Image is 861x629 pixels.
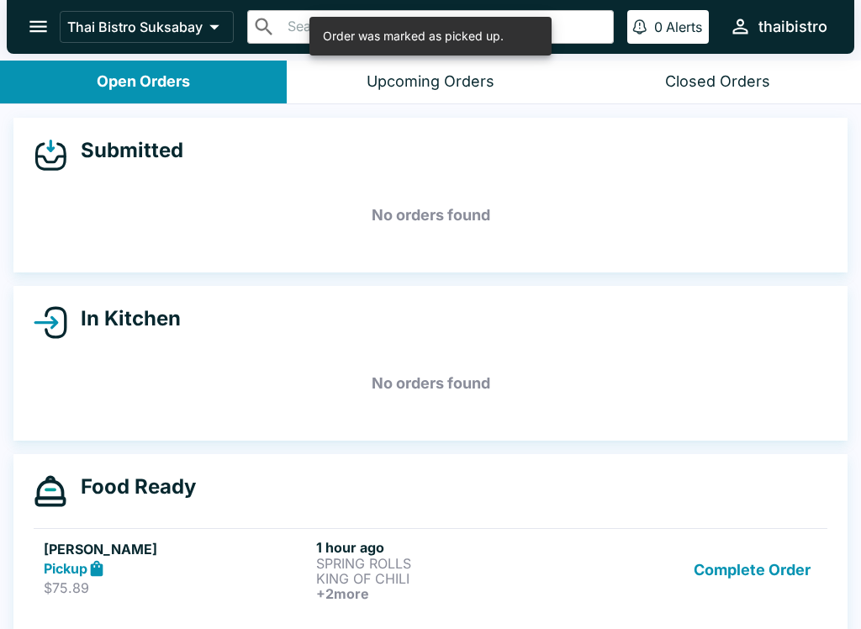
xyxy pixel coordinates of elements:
h6: 1 hour ago [316,539,582,556]
button: thaibistro [722,8,834,45]
p: KING OF CHILI [316,571,582,586]
button: open drawer [17,5,60,48]
div: thaibistro [758,17,827,37]
h5: [PERSON_NAME] [44,539,309,559]
h4: In Kitchen [67,306,181,331]
h4: Submitted [67,138,183,163]
button: Thai Bistro Suksabay [60,11,234,43]
p: SPRING ROLLS [316,556,582,571]
div: Closed Orders [665,72,770,92]
strong: Pickup [44,560,87,577]
p: Thai Bistro Suksabay [67,18,203,35]
p: $75.89 [44,579,309,596]
h6: + 2 more [316,586,582,601]
h4: Food Ready [67,474,196,499]
p: 0 [654,18,663,35]
div: Upcoming Orders [367,72,494,92]
a: [PERSON_NAME]Pickup$75.891 hour agoSPRING ROLLSKING OF CHILI+2moreComplete Order [34,528,827,611]
input: Search orders by name or phone number [283,15,606,39]
h5: No orders found [34,185,827,246]
div: Order was marked as picked up. [323,22,504,50]
div: Open Orders [97,72,190,92]
h5: No orders found [34,353,827,414]
button: Complete Order [687,539,817,601]
p: Alerts [666,18,702,35]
